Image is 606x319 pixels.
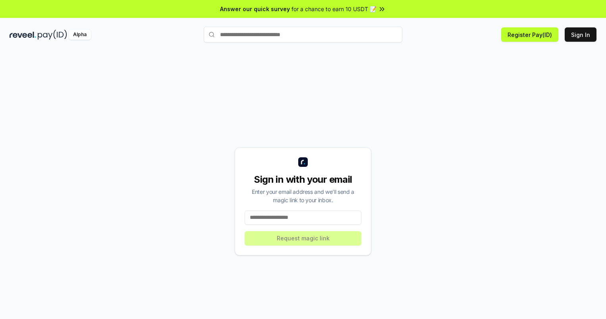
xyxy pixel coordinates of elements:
button: Sign In [565,27,596,42]
div: Enter your email address and we’ll send a magic link to your inbox. [245,188,361,204]
div: Alpha [69,30,91,40]
img: logo_small [298,157,308,167]
span: for a chance to earn 10 USDT 📝 [291,5,376,13]
div: Sign in with your email [245,173,361,186]
img: pay_id [38,30,67,40]
button: Register Pay(ID) [501,27,558,42]
span: Answer our quick survey [220,5,290,13]
img: reveel_dark [10,30,36,40]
